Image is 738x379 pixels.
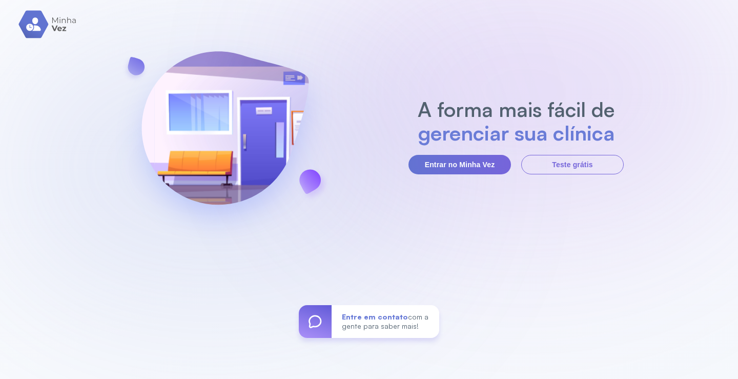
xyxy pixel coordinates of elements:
[413,97,620,121] h2: A forma mais fácil de
[299,305,439,338] a: Entre em contatocom a gente para saber mais!
[408,155,511,174] button: Entrar no Minha Vez
[342,312,408,321] span: Entre em contato
[413,121,620,145] h2: gerenciar sua clínica
[521,155,624,174] button: Teste grátis
[18,10,77,38] img: logo.svg
[114,24,336,247] img: banner-login.svg
[332,305,439,338] div: com a gente para saber mais!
